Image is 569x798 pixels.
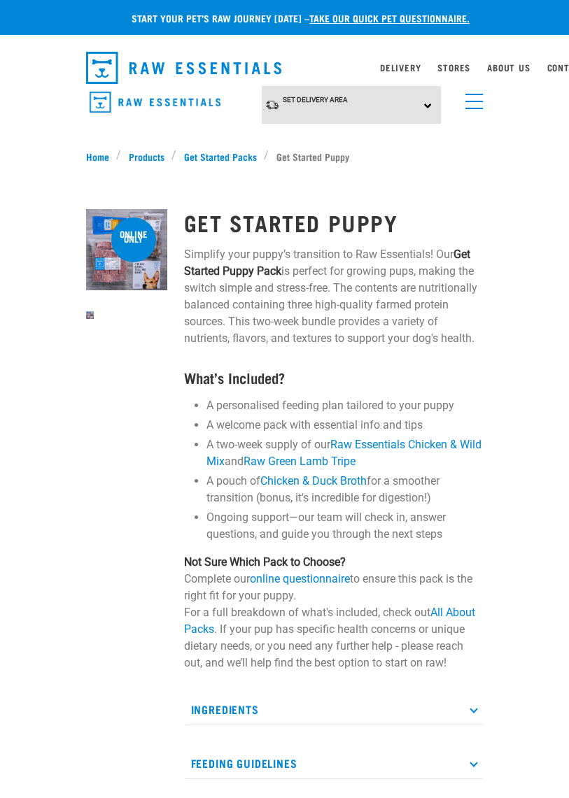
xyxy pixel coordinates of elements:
a: Delivery [380,65,421,70]
li: A personalised feeding plan tailored to your puppy [206,397,484,414]
a: Get Started Packs [176,149,264,164]
p: Simplify your puppy’s transition to Raw Essentials! Our is perfect for growing pups, making the s... [184,246,484,347]
a: Chicken & Duck Broth [260,474,367,487]
a: Stores [437,65,470,70]
li: Ongoing support—our team will check in, answer questions, and guide you through the next steps [206,509,484,543]
a: online questionnaire [250,572,350,585]
li: A welcome pack with essential info and tips [206,417,484,434]
a: take our quick pet questionnaire. [309,15,470,20]
img: NPS Puppy Update [86,311,94,319]
img: Raw Essentials Logo [90,92,220,113]
a: menu [458,85,484,111]
a: Raw Green Lamb Tripe [244,455,356,468]
img: NPS Puppy Update [86,209,167,290]
nav: breadcrumbs [86,149,484,164]
a: Products [121,149,171,164]
span: Set Delivery Area [283,96,348,104]
img: van-moving.png [265,99,279,111]
a: About Us [487,65,530,70]
img: Raw Essentials Logo [86,52,282,84]
a: All About Packs [184,606,475,636]
p: Ingredients [184,694,484,725]
li: A two-week supply of our and [206,436,484,470]
p: Complete our to ensure this pack is the right fit for your puppy. For a full breakdown of what's ... [184,554,484,671]
strong: Get Started Puppy Pack [184,248,470,278]
h1: Get Started Puppy [184,210,484,235]
a: Home [86,149,117,164]
a: Raw Essentials Chicken & Wild Mix [206,438,482,468]
nav: dropdown navigation [75,46,495,90]
strong: What’s Included? [184,373,285,381]
p: Feeding Guidelines [184,748,484,779]
li: A pouch of for a smoother transition (bonus, it's incredible for digestion!) [206,473,484,506]
strong: Not Sure Which Pack to Choose? [184,555,346,569]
